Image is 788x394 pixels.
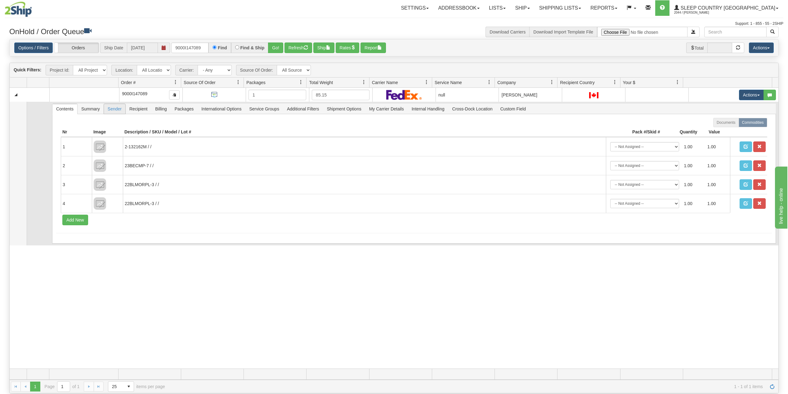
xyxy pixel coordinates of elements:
[12,91,20,99] a: Collapse
[739,90,764,100] button: Actions
[713,118,739,127] label: Documents
[705,177,728,192] td: 1.00
[435,79,462,86] span: Service Name
[682,140,705,154] td: 1.00
[359,77,369,87] a: Total Weight filter column settings
[123,175,606,194] td: 22BLMORPL-3 / /
[111,65,137,75] span: Location:
[510,0,534,16] a: Ship
[10,63,778,78] div: grid toolbar
[123,194,606,213] td: 22BLMORPL-3 / /
[124,382,134,392] span: select
[268,43,283,53] button: Go!
[121,79,136,86] span: Order #
[5,21,783,26] div: Support: 1 - 855 - 55 - 2SHIP
[704,27,767,37] input: Search
[436,88,499,102] td: null
[284,43,312,53] button: Refresh
[408,104,448,114] span: Internal Handling
[686,43,708,53] span: Total
[126,104,151,114] span: Recipient
[586,0,622,16] a: Reports
[360,43,386,53] button: Report
[171,43,208,53] input: Order #
[94,159,106,172] img: 8DAB37Fk3hKpn3AAAAAElFTkSuQmCC
[533,29,593,34] a: Download Import Template File
[30,382,40,392] span: Page 1
[283,104,323,114] span: Additional Filters
[674,10,721,16] span: 2044 / [PERSON_NAME]
[112,383,120,390] span: 25
[54,43,99,53] label: Orders
[61,175,92,194] td: 3
[623,79,635,86] span: Your $
[94,197,106,210] img: 8DAB37Fk3hKpn3AAAAAElFTkSuQmCC
[94,141,106,153] img: 8DAB37Fk3hKpn3AAAAAElFTkSuQmCC
[198,104,245,114] span: International Options
[705,196,728,211] td: 1.00
[123,156,606,175] td: 23BECMP-7 / /
[497,104,530,114] span: Custom Field
[705,140,728,154] td: 1.00
[705,159,728,173] td: 1.00
[421,77,432,87] a: Carrier Name filter column settings
[108,381,134,392] span: Page sizes drop down
[45,381,80,392] span: Page of 1
[396,0,433,16] a: Settings
[433,0,484,16] a: Addressbook
[499,88,562,102] td: [PERSON_NAME]
[171,104,197,114] span: Packages
[104,104,125,114] span: Sender
[682,196,705,211] td: 1.00
[699,127,730,137] th: Value
[296,77,306,87] a: Packages filter column settings
[662,127,699,137] th: Quantity
[589,92,598,98] img: CA
[365,104,408,114] span: My Carrier Details
[672,77,683,87] a: Your $ filter column settings
[46,65,73,75] span: Project Id:
[245,104,283,114] span: Service Groups
[61,194,92,213] td: 4
[62,215,88,225] button: Add New
[449,104,496,114] span: Cross-Dock Location
[218,46,227,50] label: Find
[184,79,216,86] span: Source Of Order
[309,79,333,86] span: Total Weight
[169,90,180,100] button: Copy to clipboard
[78,104,104,114] span: Summary
[774,165,787,229] iframe: chat widget
[174,384,763,389] span: 1 - 1 of 1 items
[61,137,92,156] td: 1
[766,27,779,37] button: Search
[679,5,775,11] span: Sleep Country [GEOGRAPHIC_DATA]
[236,65,277,75] span: Source Of Order:
[535,0,586,16] a: Shipping lists
[739,118,767,127] label: Commodities
[597,27,687,37] input: Import
[52,104,77,114] span: Contents
[9,27,389,36] h3: OnHold / Order Queue
[170,77,181,87] a: Order # filter column settings
[484,0,510,16] a: Lists
[61,156,92,175] td: 2
[175,65,198,75] span: Carrier:
[14,67,41,73] label: Quick Filters:
[57,382,70,392] input: Page 1
[151,104,170,114] span: Billing
[497,79,516,86] span: Company
[547,77,557,87] a: Company filter column settings
[682,159,705,173] td: 1.00
[246,79,265,86] span: Packages
[108,381,165,392] span: items per page
[682,177,705,192] td: 1.00
[123,127,606,137] th: Description / SKU / Model / Lot #
[61,127,92,137] th: Nr
[490,29,526,34] a: Download Carriers
[5,4,57,11] div: live help - online
[92,127,123,137] th: Image
[313,43,334,53] button: Ship
[336,43,360,53] button: Rates
[323,104,365,114] span: Shipment Options
[749,43,774,53] button: Actions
